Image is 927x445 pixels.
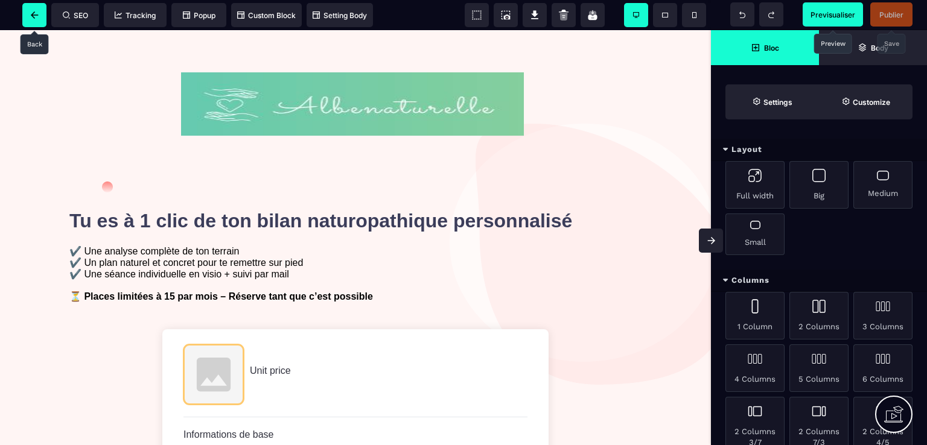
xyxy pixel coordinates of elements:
[465,3,489,27] span: View components
[819,30,927,65] span: Open Layer Manager
[725,292,785,339] div: 1 Column
[711,270,927,292] div: Columns
[819,84,913,119] span: Open Style Manager
[69,178,642,203] text: Tu es à 1 clic de ton bilan naturopathique personnalisé
[69,203,642,275] text: ✔️ Une analyse complète de ton terrain ✔️ Un plan naturel et concret pour te remettre sur pied ✔️...
[313,11,367,20] span: Setting Body
[115,11,156,20] span: Tracking
[725,84,819,119] span: Settings
[711,139,927,161] div: Layout
[853,98,890,107] strong: Customize
[803,2,863,27] span: Preview
[763,98,792,107] strong: Settings
[853,292,913,339] div: 3 Columns
[725,344,785,392] div: 4 Columns
[183,314,244,374] img: Product image
[725,213,785,255] div: Small
[181,42,524,106] img: 79e4750031621ef55e1c8ffda7618955_Capture-Albenaturelle-logo1.JPG
[764,43,779,52] strong: Bloc
[725,161,785,209] div: Full width
[871,43,888,52] strong: Body
[853,344,913,392] div: 6 Columns
[183,399,527,410] h5: Informations de base
[183,11,215,20] span: Popup
[494,3,518,27] span: Screenshot
[789,292,849,339] div: 2 Columns
[237,11,296,20] span: Custom Block
[69,261,373,271] b: ⏳ Places limitées à 15 par mois – Réserve tant que c’est possible
[250,335,291,346] span: Unit price
[789,161,849,209] div: Big
[879,10,903,19] span: Publier
[63,11,88,20] span: SEO
[853,161,913,209] div: Medium
[711,30,819,65] span: Open Blocks
[811,10,855,19] span: Previsualiser
[789,344,849,392] div: 5 Columns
